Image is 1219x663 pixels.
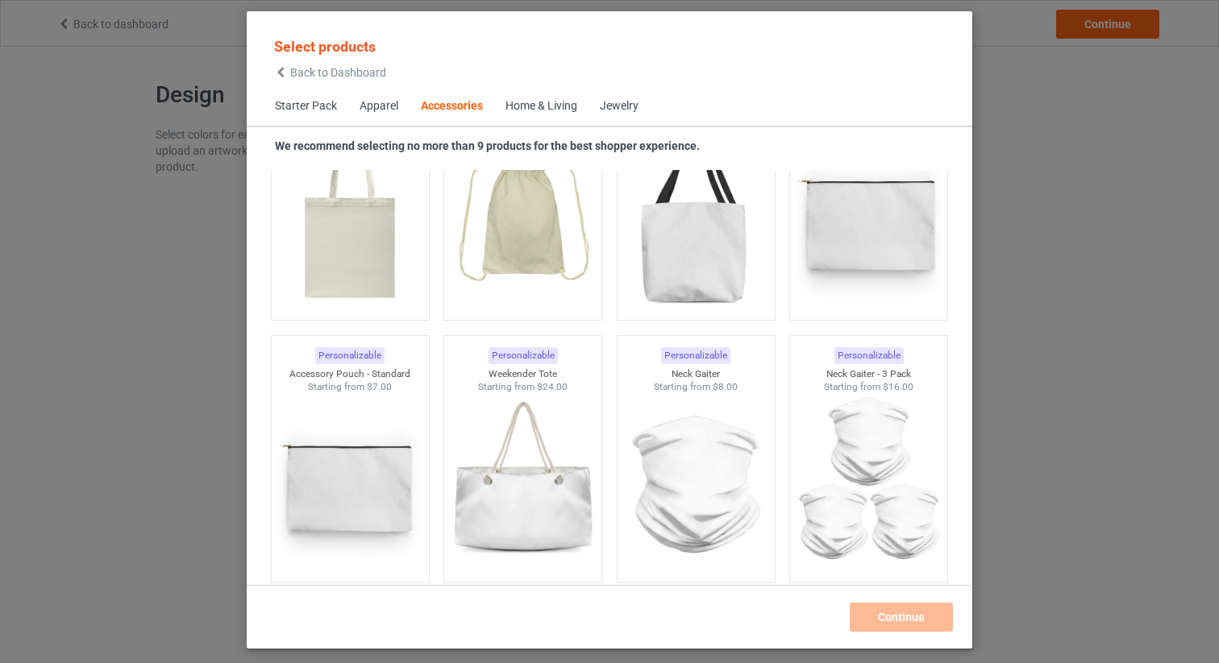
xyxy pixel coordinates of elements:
span: Back to Dashboard [290,66,386,79]
div: Personalizable [661,347,730,364]
span: $24.00 [537,381,568,392]
div: Starting from [272,380,429,394]
span: $16.00 [883,381,913,392]
img: regular.jpg [451,131,595,312]
div: Starting from [618,380,775,394]
span: Starter Pack [264,87,348,126]
div: Personalizable [489,347,558,364]
div: Weekender Tote [444,367,601,381]
div: Starting from [444,380,601,394]
span: $7.00 [367,381,392,392]
img: regular.jpg [797,131,941,312]
strong: We recommend selecting no more than 9 products for the best shopper experience. [275,139,700,152]
div: Neck Gaiter [618,367,775,381]
span: $8.00 [713,381,738,392]
img: regular.jpg [451,394,595,574]
div: Apparel [360,98,398,114]
img: regular.jpg [624,131,768,312]
img: regular.jpg [797,394,941,574]
div: Neck Gaiter - 3 Pack [790,367,947,381]
div: Personalizable [315,347,385,364]
div: Accessory Pouch - Standard [272,367,429,381]
img: regular.jpg [278,394,422,574]
img: regular.jpg [278,131,422,312]
span: Select products [274,38,376,55]
div: Personalizable [834,347,904,364]
div: Accessories [421,98,483,114]
div: Home & Living [505,98,577,114]
div: Jewelry [600,98,639,114]
div: Starting from [790,380,947,394]
img: regular.jpg [624,394,768,574]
